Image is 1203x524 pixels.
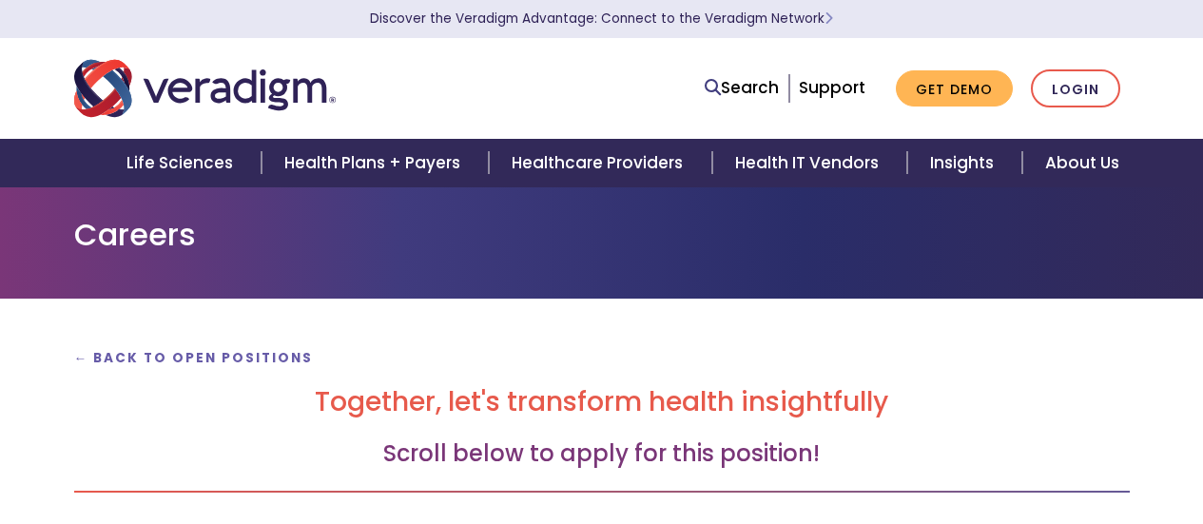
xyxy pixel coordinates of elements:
a: Healthcare Providers [489,139,711,187]
a: Life Sciences [104,139,262,187]
img: Veradigm logo [74,57,336,120]
h1: Careers [74,217,1130,253]
a: Discover the Veradigm Advantage: Connect to the Veradigm NetworkLearn More [370,10,833,28]
a: Search [705,75,779,101]
span: Learn More [825,10,833,28]
a: Support [799,76,865,99]
a: ← Back to Open Positions [74,349,314,367]
a: Login [1031,69,1120,108]
h2: Together, let's transform health insightfully [74,386,1130,418]
a: About Us [1022,139,1142,187]
a: Insights [907,139,1022,187]
a: Health Plans + Payers [262,139,489,187]
a: Health IT Vendors [712,139,907,187]
a: Get Demo [896,70,1013,107]
h3: Scroll below to apply for this position! [74,440,1130,468]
